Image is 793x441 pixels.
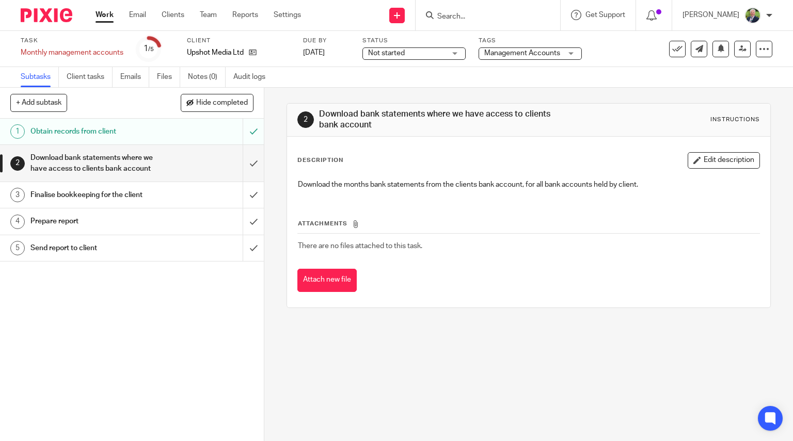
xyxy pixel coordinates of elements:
[21,37,123,45] label: Task
[181,94,253,111] button: Hide completed
[30,240,165,256] h1: Send report to client
[479,37,582,45] label: Tags
[298,221,347,226] span: Attachments
[21,47,123,58] div: Monthly management accounts
[157,67,180,87] a: Files
[303,49,325,56] span: [DATE]
[484,50,560,57] span: Management Accounts
[297,111,314,128] div: 2
[30,150,165,176] h1: Download bank statements where we have access to clients bank account
[10,188,25,202] div: 3
[297,156,343,165] p: Description
[436,12,529,22] input: Search
[688,152,760,169] button: Edit description
[144,43,154,55] div: 1
[683,10,739,20] p: [PERSON_NAME]
[129,10,146,20] a: Email
[30,124,165,139] h1: Obtain records from client
[274,10,301,20] a: Settings
[303,37,350,45] label: Due by
[187,47,244,58] p: Upshot Media Ltd
[585,11,625,19] span: Get Support
[232,10,258,20] a: Reports
[200,10,217,20] a: Team
[162,10,184,20] a: Clients
[10,124,25,139] div: 1
[297,269,357,292] button: Attach new file
[188,67,226,87] a: Notes (0)
[298,242,422,250] span: There are no files attached to this task.
[21,67,59,87] a: Subtasks
[30,187,165,203] h1: Finalise bookkeeping for the client
[21,8,72,22] img: Pixie
[30,214,165,229] h1: Prepare report
[148,46,154,52] small: /5
[233,67,273,87] a: Audit logs
[67,67,113,87] a: Client tasks
[362,37,466,45] label: Status
[298,179,760,190] p: Download the months bank statements from the clients bank account, for all bank accounts held by ...
[10,94,67,111] button: + Add subtask
[368,50,405,57] span: Not started
[196,99,248,107] span: Hide completed
[187,37,290,45] label: Client
[710,116,760,124] div: Instructions
[10,241,25,255] div: 5
[319,109,550,131] h1: Download bank statements where we have access to clients bank account
[744,7,761,24] img: LEETAYLOR-HIGHRES-1.jpg
[10,156,25,171] div: 2
[120,67,149,87] a: Emails
[10,215,25,229] div: 4
[96,10,114,20] a: Work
